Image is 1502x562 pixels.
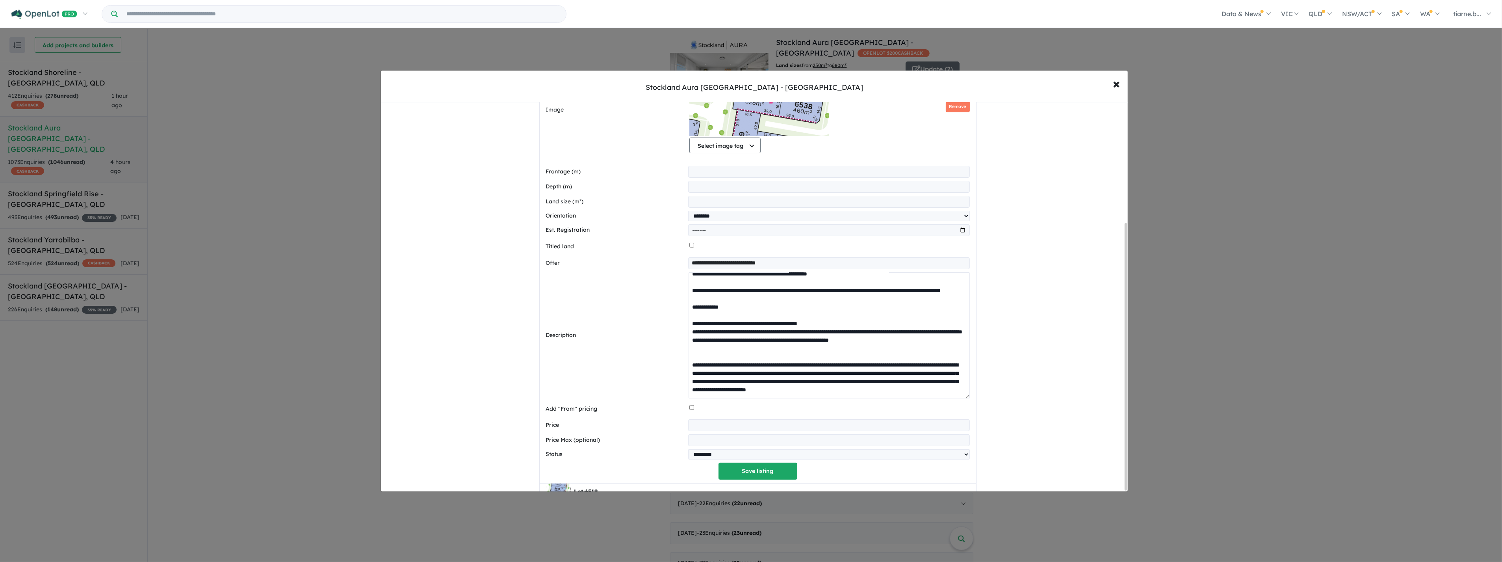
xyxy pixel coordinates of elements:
label: Orientation [546,211,685,221]
label: Depth (m) [546,182,685,192]
button: Select image tag [689,138,761,153]
label: Titled land [546,242,686,251]
label: Price [546,421,685,430]
img: Stockland%20Aura%20Sunshine%20Coast%20-%20Banya%20-%20Lot%206519___1756689805.jpeg [546,484,571,509]
label: Offer [546,259,685,268]
img: Openlot PRO Logo White [11,9,77,19]
span: tiarne.b... [1453,10,1481,18]
button: Remove [946,101,970,112]
span: × [1113,75,1120,92]
label: Est. Registration [546,225,685,235]
span: 6519 [585,488,598,495]
label: Land size (m²) [546,197,685,207]
label: Add "From" pricing [546,404,686,414]
button: Save listing [719,463,797,480]
div: Stockland Aura [GEOGRAPHIC_DATA] - [GEOGRAPHIC_DATA] [646,82,863,93]
label: Status [546,450,685,459]
label: Image [546,105,686,115]
input: Try estate name, suburb, builder or developer [119,6,564,22]
label: Frontage (m) [546,167,685,177]
b: Lot: [574,488,598,495]
label: Price Max (optional) [546,435,685,445]
label: Description [546,331,685,340]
